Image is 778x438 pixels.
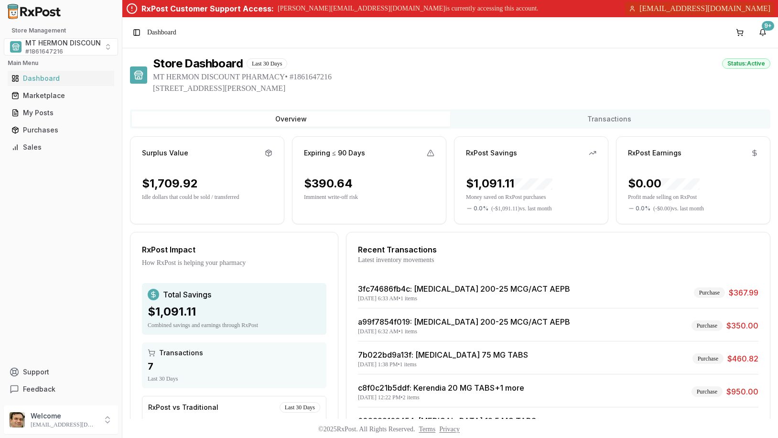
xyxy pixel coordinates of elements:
[153,56,243,71] h1: Store Dashboard
[439,426,460,433] a: Privacy
[23,384,55,394] span: Feedback
[11,142,110,152] div: Sales
[474,205,488,212] span: 0.0 %
[727,353,758,364] span: $460.82
[692,386,723,397] div: Purchase
[358,383,524,393] a: c8f0c21b5ddf: Kerendia 20 MG TABS+1 more
[722,58,770,69] div: Status: Active
[8,70,114,87] a: Dashboard
[694,287,725,298] div: Purchase
[11,125,110,135] div: Purchases
[466,193,596,201] p: Money saved on RxPost purchases
[4,105,118,120] button: My Posts
[132,111,450,127] button: Overview
[11,74,110,83] div: Dashboard
[653,205,704,212] span: ( - $0.00 ) vs. last month
[358,244,758,255] div: Recent Transactions
[159,348,203,358] span: Transactions
[628,148,681,158] div: RxPost Earnings
[726,320,758,331] span: $350.00
[148,418,229,428] span: Average savings per purchase:
[639,3,770,14] span: [EMAIL_ADDRESS][DOMAIN_NAME]
[4,27,118,34] h2: Store Management
[692,353,724,364] div: Purchase
[141,3,274,14] div: RxPost Customer Support Access:
[4,140,118,155] button: Sales
[142,193,272,201] p: Idle dollars that could be sold / transferred
[11,108,110,118] div: My Posts
[153,71,770,83] span: MT HERMON DISCOUNT PHARMACY • # 1861647216
[4,88,118,103] button: Marketplace
[304,176,353,191] div: $390.64
[4,381,118,398] button: Feedback
[304,193,434,201] p: Imminent write-off risk
[450,111,768,127] button: Transactions
[419,426,435,433] a: Terms
[11,91,110,100] div: Marketplace
[726,386,758,397] span: $950.00
[142,244,326,255] div: RxPost Impact
[142,176,198,191] div: $1,709.92
[729,287,758,298] span: $367.99
[4,4,65,19] img: RxPost Logo
[148,360,321,373] div: 7
[4,363,118,381] button: Support
[4,38,118,55] button: Select a view
[148,375,321,383] div: Last 30 Days
[153,83,770,94] span: [STREET_ADDRESS][PERSON_NAME]
[628,176,700,191] div: $0.00
[304,148,365,158] div: Expiring ≤ 90 Days
[358,350,528,360] a: 7b022bd9a13f: [MEDICAL_DATA] 75 MG TABS
[466,176,552,191] div: $1,091.11
[280,402,320,413] div: Last 30 Days
[358,416,536,426] a: 603832168454: [MEDICAL_DATA] 12.5 MG TABS
[25,38,145,48] span: MT HERMON DISCOUNT PHARMACY
[8,87,114,104] a: Marketplace
[636,205,650,212] span: 0.0 %
[358,255,758,265] div: Latest inventory movements
[147,28,176,37] span: Dashboard
[762,21,774,31] div: 9+
[147,28,176,37] nav: breadcrumb
[8,59,114,67] h2: Main Menu
[628,193,758,201] p: Profit made selling on RxPost
[310,418,320,428] span: 3 %
[148,403,218,412] div: RxPost vs Traditional
[25,48,63,55] span: # 1861647216
[142,258,326,268] div: How RxPost is helping your pharmacy
[148,321,321,329] div: Combined savings and earnings through RxPost
[247,58,287,69] div: Last 30 Days
[358,361,528,368] div: [DATE] 1:38 PM • 1 items
[358,328,570,335] div: [DATE] 6:32 AM • 1 items
[4,71,118,86] button: Dashboard
[358,317,570,327] a: a99f7854f019: [MEDICAL_DATA] 200-25 MCG/ACT AEPB
[4,122,118,138] button: Purchases
[491,205,552,212] span: ( - $1,091.11 ) vs. last month
[10,412,25,427] img: User avatar
[358,284,570,294] a: 3fc74686fb4c: [MEDICAL_DATA] 200-25 MCG/ACT AEPB
[358,295,570,302] div: [DATE] 6:33 AM • 1 items
[163,289,211,300] span: Total Savings
[31,411,97,421] p: Welcome
[466,148,517,158] div: RxPost Savings
[755,25,770,40] button: 9+
[8,104,114,121] a: My Posts
[142,148,188,158] div: Surplus Value
[278,4,539,13] p: [PERSON_NAME][EMAIL_ADDRESS][DOMAIN_NAME] is currently accessing this account.
[8,139,114,156] a: Sales
[8,121,114,139] a: Purchases
[692,320,723,331] div: Purchase
[31,421,97,428] p: [EMAIL_ADDRESS][DOMAIN_NAME]
[358,394,524,401] div: [DATE] 12:22 PM • 2 items
[148,304,321,319] div: $1,091.11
